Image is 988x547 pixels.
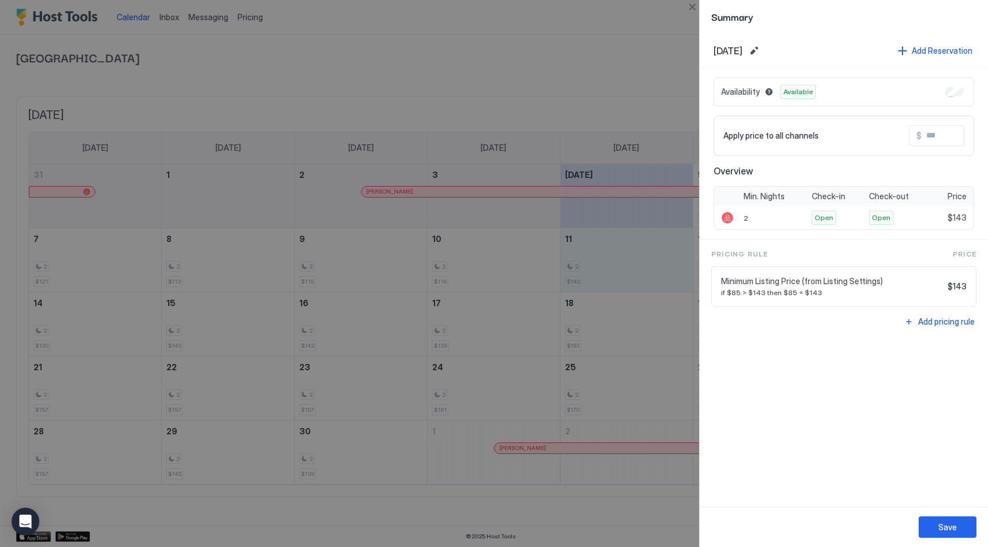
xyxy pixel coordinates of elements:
[912,44,972,57] div: Add Reservation
[714,165,974,177] span: Overview
[948,213,967,223] span: $143
[723,131,819,141] span: Apply price to all channels
[744,214,748,222] span: 2
[902,314,976,329] button: Add pricing rule
[12,508,39,535] div: Open Intercom Messenger
[812,191,845,202] span: Check-in
[918,315,975,328] div: Add pricing rule
[744,191,785,202] span: Min. Nights
[948,191,967,202] span: Price
[872,213,890,223] span: Open
[711,9,976,24] span: Summary
[938,521,957,533] div: Save
[815,213,833,223] span: Open
[721,288,943,297] span: if $85 > $143 then $85 = $143
[919,516,976,538] button: Save
[953,249,976,259] span: Price
[721,276,943,286] span: Minimum Listing Price (from Listing Settings)
[714,45,742,57] span: [DATE]
[948,281,967,292] span: $143
[747,44,761,58] button: Edit date range
[783,87,813,97] span: Available
[762,85,776,99] button: Blocked dates override all pricing rules and remain unavailable until manually unblocked
[711,249,768,259] span: Pricing Rule
[896,43,974,58] button: Add Reservation
[869,191,909,202] span: Check-out
[916,131,922,141] span: $
[721,87,760,97] span: Availability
